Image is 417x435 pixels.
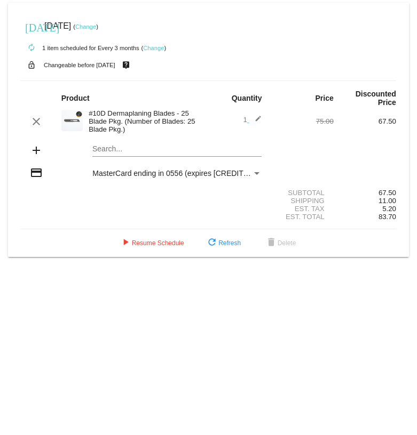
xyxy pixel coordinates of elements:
span: MasterCard ending in 0556 (expires [CREDIT_CARD_DATA]) [92,169,296,178]
mat-icon: delete [265,237,278,249]
div: 75.00 [271,117,334,125]
button: Delete [256,233,305,253]
mat-icon: edit [249,115,262,128]
strong: Product [61,94,90,102]
mat-icon: autorenew [25,42,38,54]
span: Delete [265,239,296,247]
mat-icon: add [30,144,43,157]
span: Refresh [206,239,241,247]
small: Changeable before [DATE] [44,62,115,68]
div: Est. Tax [271,205,334,213]
strong: Price [316,94,334,102]
mat-icon: live_help [120,58,132,72]
button: Refresh [197,233,249,253]
mat-select: Payment Method [92,169,262,178]
div: 67.50 [334,189,396,197]
small: ( ) [73,23,98,30]
span: 83.70 [379,213,396,221]
div: Subtotal [271,189,334,197]
a: Change [75,23,96,30]
mat-icon: play_arrow [119,237,132,249]
div: Shipping [271,197,334,205]
mat-icon: lock_open [25,58,38,72]
span: 11.00 [379,197,396,205]
div: #10D Dermaplaning Blades - 25 Blade Pkg. (Number of Blades: 25 Blade Pkg.) [83,109,208,133]
span: 1 [243,116,262,124]
button: Resume Schedule [111,233,193,253]
small: ( ) [141,45,167,51]
a: Change [143,45,164,51]
mat-icon: refresh [206,237,218,249]
span: 5.20 [382,205,396,213]
mat-icon: [DATE] [25,20,38,33]
span: Resume Schedule [119,239,184,247]
mat-icon: clear [30,115,43,128]
strong: Quantity [232,94,262,102]
div: 67.50 [334,117,396,125]
div: Est. Total [271,213,334,221]
input: Search... [92,145,262,154]
img: dermaplanepro-10d-dermaplaning-blade-close-up.png [61,110,83,131]
strong: Discounted Price [356,90,396,107]
small: 1 item scheduled for Every 3 months [21,45,139,51]
mat-icon: credit_card [30,166,43,179]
